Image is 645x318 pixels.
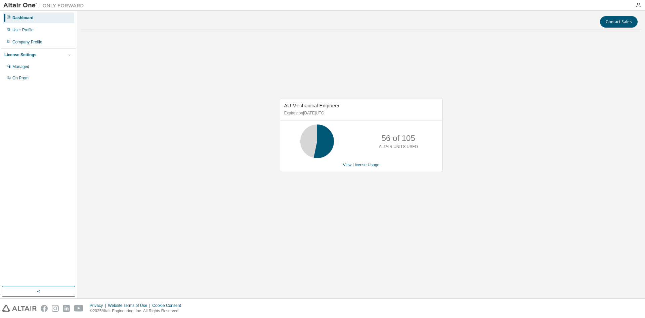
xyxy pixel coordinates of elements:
[284,110,437,116] p: Expires on [DATE] UTC
[12,27,34,33] div: User Profile
[90,308,185,314] p: © 2025 Altair Engineering, Inc. All Rights Reserved.
[41,305,48,312] img: facebook.svg
[90,303,108,308] div: Privacy
[12,39,42,45] div: Company Profile
[108,303,152,308] div: Website Terms of Use
[74,305,84,312] img: youtube.svg
[2,305,37,312] img: altair_logo.svg
[152,303,185,308] div: Cookie Consent
[52,305,59,312] img: instagram.svg
[343,163,380,167] a: View License Usage
[12,64,29,69] div: Managed
[382,133,415,144] p: 56 of 105
[600,16,638,28] button: Contact Sales
[4,52,36,58] div: License Settings
[12,15,34,21] div: Dashboard
[12,75,29,81] div: On Prem
[63,305,70,312] img: linkedin.svg
[379,144,418,150] p: ALTAIR UNITS USED
[3,2,87,9] img: Altair One
[284,103,340,108] span: AU Mechanical Engineer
